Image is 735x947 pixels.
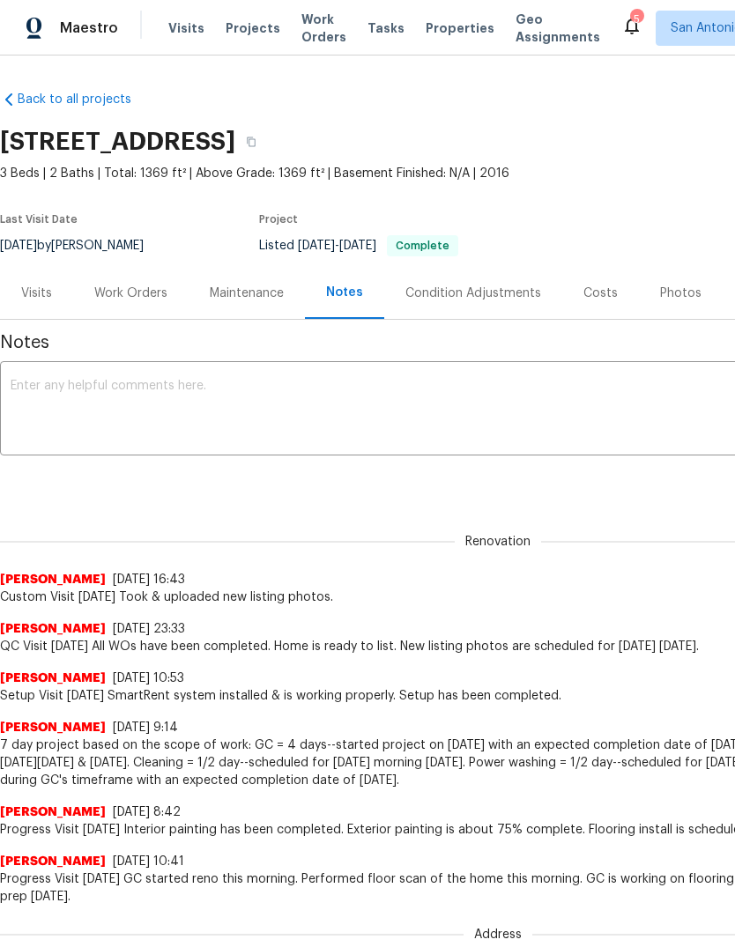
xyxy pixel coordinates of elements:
[60,19,118,37] span: Maestro
[516,11,600,46] span: Geo Assignments
[21,285,52,302] div: Visits
[226,19,280,37] span: Projects
[630,11,642,28] div: 5
[94,285,167,302] div: Work Orders
[113,806,181,818] span: [DATE] 8:42
[113,623,185,635] span: [DATE] 23:33
[113,672,184,684] span: [DATE] 10:53
[259,214,298,225] span: Project
[367,22,405,34] span: Tasks
[235,126,267,158] button: Copy Address
[389,240,457,251] span: Complete
[405,285,541,302] div: Condition Adjustments
[298,240,335,252] span: [DATE]
[210,285,284,302] div: Maintenance
[583,285,618,302] div: Costs
[660,285,702,302] div: Photos
[426,19,494,37] span: Properties
[113,721,178,734] span: [DATE] 9:14
[326,284,363,301] div: Notes
[464,926,532,943] span: Address
[113,855,184,868] span: [DATE] 10:41
[301,11,346,46] span: Work Orders
[168,19,204,37] span: Visits
[259,240,458,252] span: Listed
[339,240,376,252] span: [DATE]
[298,240,376,252] span: -
[455,533,541,551] span: Renovation
[113,573,185,586] span: [DATE] 16:43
